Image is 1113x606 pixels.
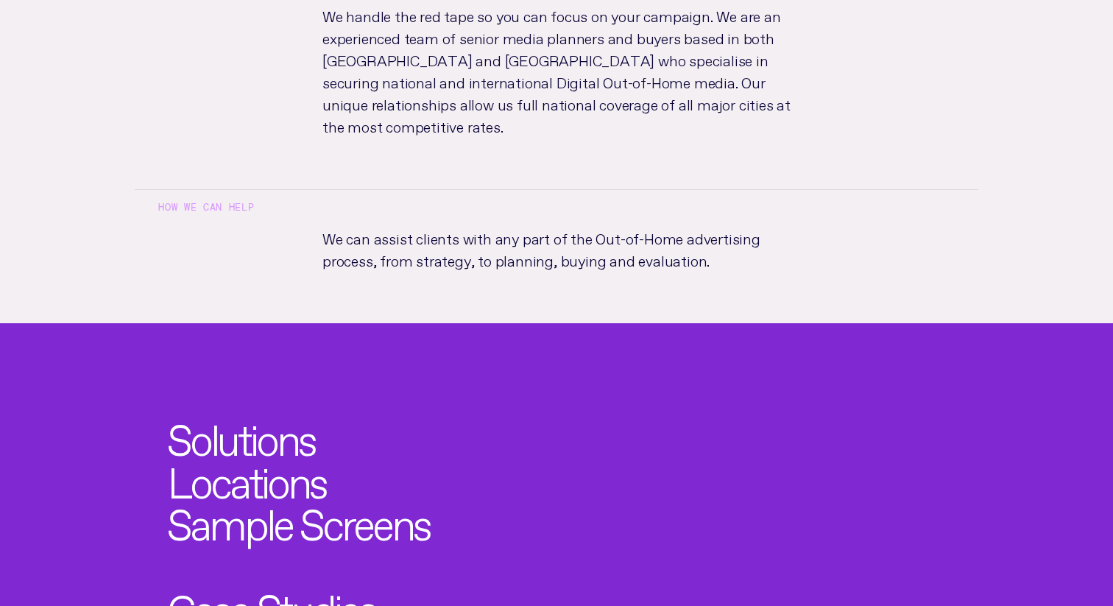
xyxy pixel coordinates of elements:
h3: How we can help [135,189,978,226]
p: We can assist clients with any part of the Out-of-Home advertising process, from strategy, to pla... [299,226,814,300]
a: Locations [167,457,326,499]
a: Solutions [167,414,315,457]
a: Sample Screens [167,498,431,541]
p: We handle the red tape so you can focus on your campaign. We are an experienced team of senior me... [299,4,814,166]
